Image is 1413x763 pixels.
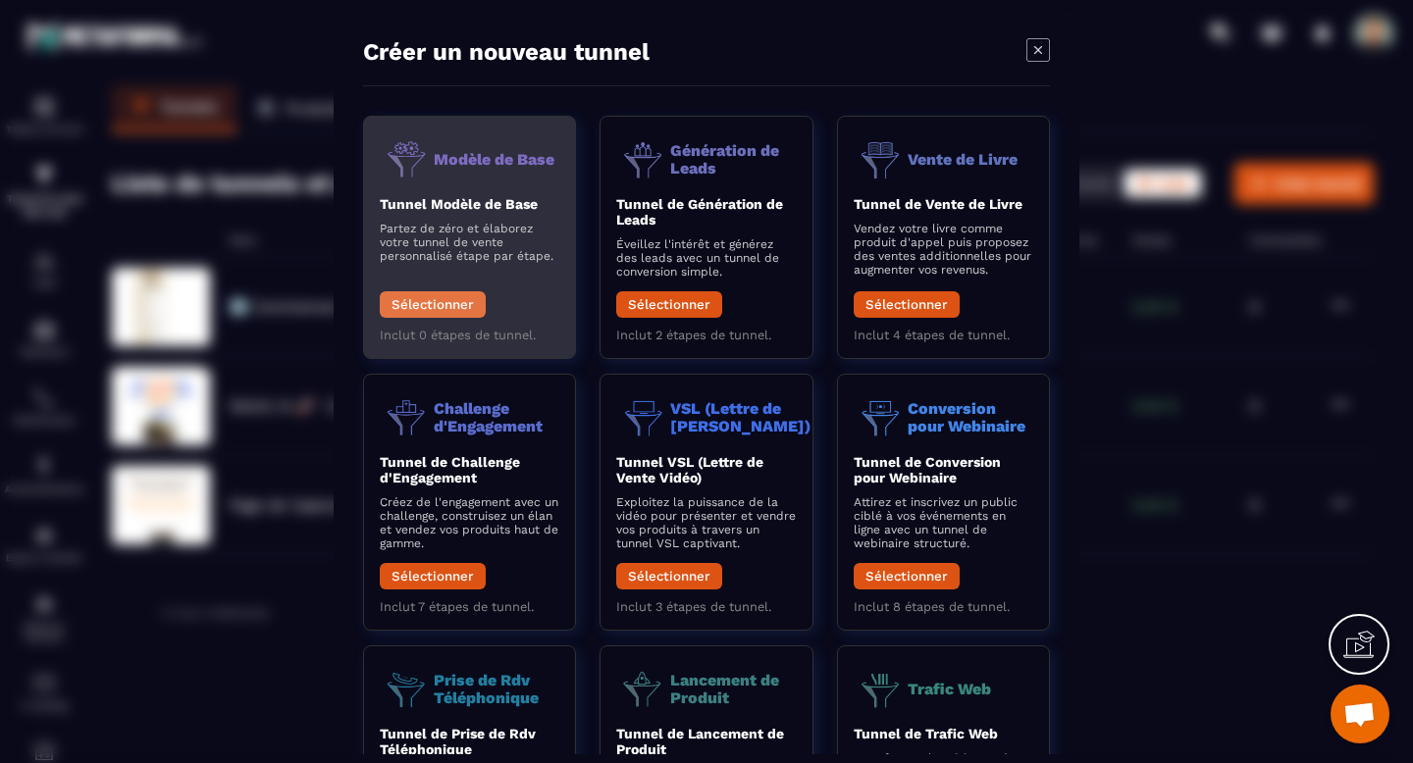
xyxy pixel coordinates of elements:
[616,726,784,757] b: Tunnel de Lancement de Produit
[380,726,536,757] b: Tunnel de Prise de Rdv Téléphonique
[380,454,520,485] b: Tunnel de Challenge d'Engagement
[380,599,559,614] p: Inclut 7 étapes de tunnel.
[854,328,1033,342] p: Inclut 4 étapes de tunnel.
[380,328,559,342] p: Inclut 0 étapes de tunnel.
[616,599,796,614] p: Inclut 3 étapes de tunnel.
[908,400,1033,434] p: Conversion pour Webinaire
[380,390,434,444] img: funnel-objective-icon
[854,599,1033,614] p: Inclut 8 étapes de tunnel.
[616,291,722,318] button: Sélectionner
[854,390,908,444] img: funnel-objective-icon
[363,38,650,66] h4: Créer un nouveau tunnel
[380,291,486,318] button: Sélectionner
[670,142,796,177] p: Génération de Leads
[1331,685,1389,743] div: Ouvrir le chat
[380,563,486,589] button: Sélectionner
[854,662,908,716] img: funnel-objective-icon
[854,291,960,318] button: Sélectionner
[616,454,763,485] b: Tunnel VSL (Lettre de Vente Vidéo)
[434,151,554,169] p: Modèle de Base
[616,196,783,228] b: Tunnel de Génération de Leads
[854,222,1033,277] p: Vendez votre livre comme produit d'appel puis proposez des ventes additionnelles pour augmenter v...
[616,132,670,186] img: funnel-objective-icon
[380,132,434,186] img: funnel-objective-icon
[380,495,559,550] p: Créez de l'engagement avec un challenge, construisez un élan et vendez vos produits haut de gamme.
[616,328,796,342] p: Inclut 2 étapes de tunnel.
[434,672,559,706] p: Prise de Rdv Téléphonique
[908,151,1018,169] p: Vente de Livre
[854,196,1022,212] b: Tunnel de Vente de Livre
[854,454,1001,485] b: Tunnel de Conversion pour Webinaire
[854,132,908,186] img: funnel-objective-icon
[616,563,722,589] button: Sélectionner
[854,495,1033,550] p: Attirez et inscrivez un public ciblé à vos événements en ligne avec un tunnel de webinaire struct...
[854,563,960,589] button: Sélectionner
[380,222,559,263] p: Partez de zéro et élaborez votre tunnel de vente personnalisé étape par étape.
[616,390,670,444] img: funnel-objective-icon
[380,662,434,716] img: funnel-objective-icon
[854,726,998,741] b: Tunnel de Trafic Web
[670,400,811,434] p: VSL (Lettre de [PERSON_NAME])
[670,672,796,706] p: Lancement de Produit
[616,662,670,716] img: funnel-objective-icon
[380,196,538,212] b: Tunnel Modèle de Base
[434,400,559,434] p: Challenge d'Engagement
[908,681,991,698] p: Trafic Web
[616,495,796,550] p: Exploitez la puissance de la vidéo pour présenter et vendre vos produits à travers un tunnel VSL ...
[616,237,796,279] p: Éveillez l'intérêt et générez des leads avec un tunnel de conversion simple.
